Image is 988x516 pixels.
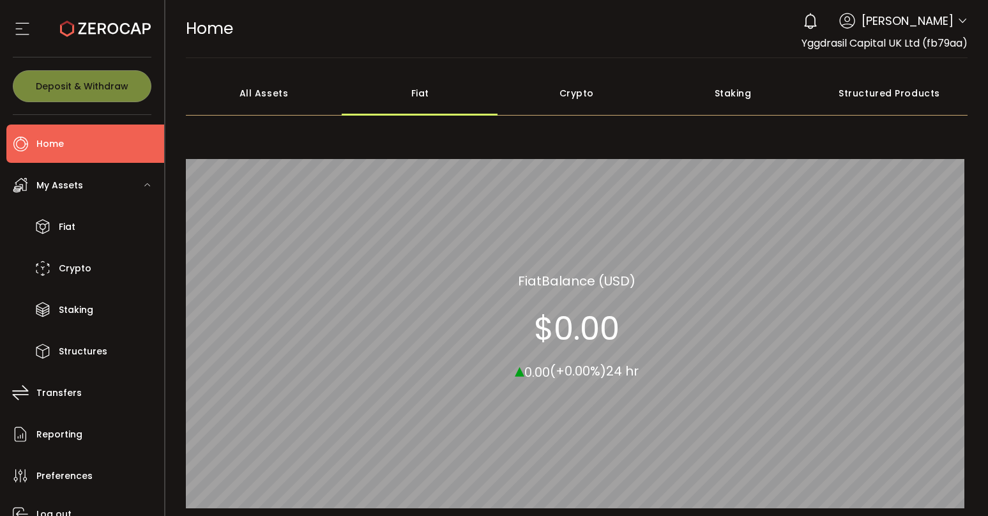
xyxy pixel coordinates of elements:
[518,271,635,290] section: Balance (USD)
[518,271,542,290] span: Fiat
[13,70,151,102] button: Deposit & Withdraw
[802,36,968,50] span: Yggdrasil Capital UK Ltd (fb79aa)
[606,362,639,380] span: 24 hr
[862,12,954,29] span: [PERSON_NAME]
[524,363,550,381] span: 0.00
[36,425,82,444] span: Reporting
[59,342,107,361] span: Structures
[36,82,128,91] span: Deposit & Withdraw
[550,362,606,380] span: (+0.00%)
[186,17,233,40] span: Home
[59,218,75,236] span: Fiat
[534,309,619,347] section: $0.00
[186,71,342,116] div: All Assets
[515,356,524,383] span: ▴
[36,176,83,195] span: My Assets
[36,135,64,153] span: Home
[36,467,93,485] span: Preferences
[498,71,655,116] div: Crypto
[655,71,811,116] div: Staking
[839,378,988,516] iframe: Chat Widget
[59,259,91,278] span: Crypto
[811,71,968,116] div: Structured Products
[59,301,93,319] span: Staking
[36,384,82,402] span: Transfers
[342,71,498,116] div: Fiat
